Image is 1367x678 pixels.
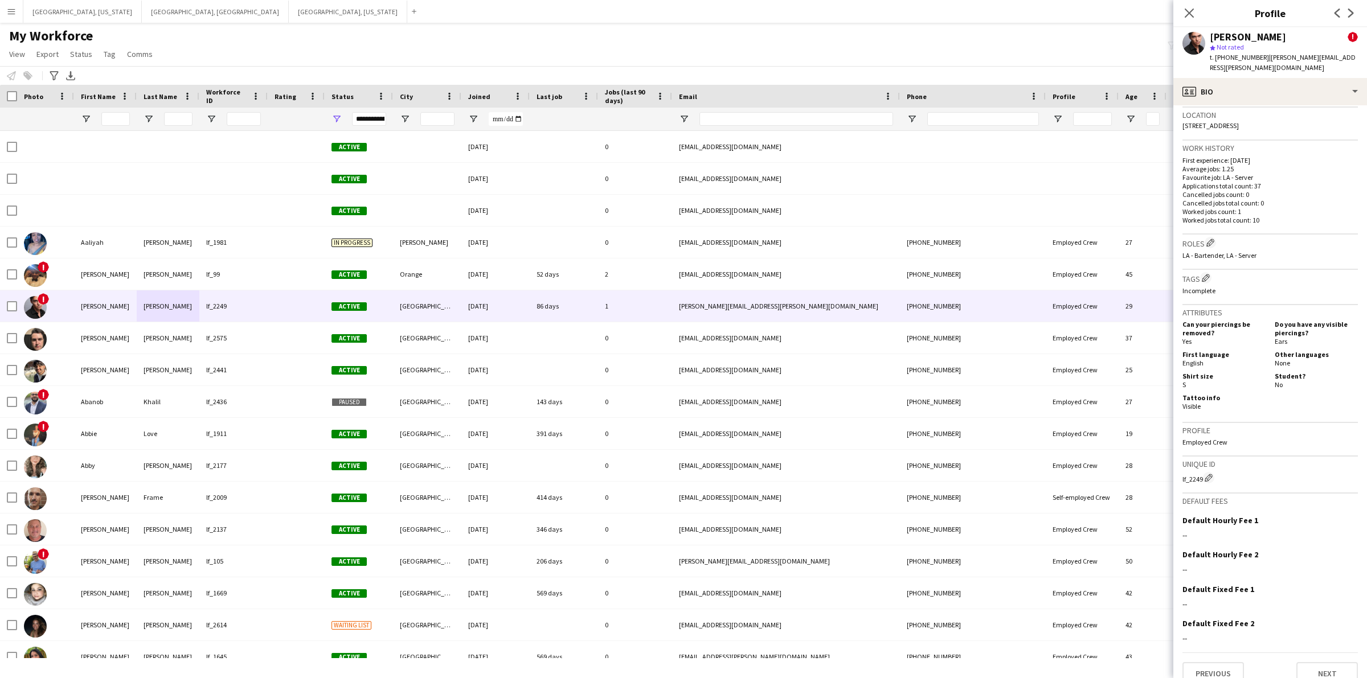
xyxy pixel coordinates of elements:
span: Tag [104,49,116,59]
button: Open Filter Menu [206,114,216,124]
div: [EMAIL_ADDRESS][DOMAIN_NAME] [672,354,900,385]
p: Worked jobs count: 1 [1182,207,1358,216]
span: Last Name [144,92,177,101]
span: Active [331,143,367,151]
div: [PERSON_NAME] [74,482,137,513]
div: lf_1669 [199,577,268,609]
div: [EMAIL_ADDRESS][DOMAIN_NAME] [672,258,900,290]
button: Open Filter Menu [907,114,917,124]
span: Yes [1182,337,1192,346]
span: View [9,49,25,59]
button: [GEOGRAPHIC_DATA], [US_STATE] [23,1,142,23]
div: [EMAIL_ADDRESS][DOMAIN_NAME] [672,131,900,162]
div: 37 [1119,322,1167,354]
div: [PERSON_NAME] [74,258,137,290]
span: Active [331,589,367,598]
div: 0 [598,513,672,545]
div: 25 [1119,354,1167,385]
span: Status [70,49,92,59]
span: Active [331,302,367,311]
span: Phone [907,92,927,101]
div: [PERSON_NAME] [74,577,137,609]
span: Active [331,175,367,183]
span: Status [331,92,354,101]
div: [PHONE_NUMBER] [900,641,1046,672]
div: Abby [74,450,137,481]
div: 569 days [530,641,598,672]
div: 569 days [530,577,598,609]
div: [PHONE_NUMBER] [900,386,1046,417]
input: Email Filter Input [699,112,893,126]
span: English [1182,359,1204,367]
div: [DATE] [461,577,530,609]
span: ! [38,293,49,305]
div: lf_2249 [1182,472,1358,483]
div: [GEOGRAPHIC_DATA] [393,450,461,481]
span: Active [331,334,367,343]
button: Open Filter Menu [468,114,478,124]
div: [EMAIL_ADDRESS][DOMAIN_NAME] [672,195,900,226]
img: Adrian Guerra [24,551,47,574]
div: [PHONE_NUMBER] [900,450,1046,481]
div: 2 [598,258,672,290]
span: t. [PHONE_NUMBER] [1210,53,1269,61]
div: lf_2575 [199,322,268,354]
div: Employed Crew [1046,290,1119,322]
div: -- [1182,530,1358,540]
span: S [1182,380,1186,389]
a: Export [32,47,63,61]
div: [GEOGRAPHIC_DATA] [393,577,461,609]
div: [DATE] [461,322,530,354]
input: First Name Filter Input [101,112,130,126]
div: [PERSON_NAME] [137,641,199,672]
div: 0 [598,545,672,577]
div: Self-employed Crew [1046,482,1119,513]
a: Comms [122,47,157,61]
p: Worked jobs total count: 10 [1182,216,1358,224]
h3: Work history [1182,143,1358,153]
p: Cancelled jobs count: 0 [1182,190,1358,199]
h3: Attributes [1182,307,1358,318]
img: Aaron Sanchez [24,360,47,383]
span: Visible [1182,402,1201,410]
button: Open Filter Menu [331,114,342,124]
span: Waiting list [331,621,371,630]
div: [DATE] [461,195,530,226]
span: ! [38,261,49,273]
span: Not rated [1217,43,1244,51]
p: Applications total count: 37 [1182,182,1358,190]
button: Open Filter Menu [400,114,410,124]
span: First Name [81,92,116,101]
div: [PERSON_NAME] [137,258,199,290]
img: Aaron Hanick [24,296,47,319]
div: 52 days [530,258,598,290]
div: 0 [598,354,672,385]
input: Last Name Filter Input [164,112,193,126]
div: 1 [598,290,672,322]
p: Employed Crew [1182,438,1358,446]
div: [PERSON_NAME] [137,290,199,322]
img: Aaliyah Bennett [24,232,47,255]
div: Employed Crew [1046,354,1119,385]
span: Jobs (last 90 days) [605,88,652,105]
a: Tag [99,47,120,61]
div: lf_2009 [199,482,268,513]
h3: Default Hourly Fee 1 [1182,515,1258,525]
img: Aaron Peralta [24,328,47,351]
p: Favourite job: LA - Server [1182,173,1358,182]
a: View [5,47,30,61]
div: [DATE] [461,386,530,417]
div: lf_105 [199,545,268,577]
span: Workforce ID [206,88,247,105]
span: Active [331,653,367,661]
div: lf_99 [199,258,268,290]
div: [EMAIL_ADDRESS][DOMAIN_NAME] [672,482,900,513]
div: 0 [598,131,672,162]
div: [PHONE_NUMBER] [900,290,1046,322]
div: Khalil [137,386,199,417]
span: Last job [537,92,562,101]
div: 414 days [530,482,598,513]
span: ! [38,389,49,400]
div: [DATE] [461,290,530,322]
div: [PERSON_NAME] [137,609,199,640]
